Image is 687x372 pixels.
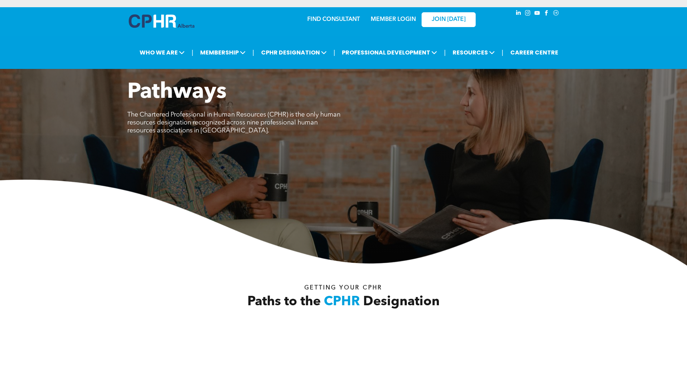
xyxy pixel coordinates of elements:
span: Pathways [127,82,226,103]
span: Getting your Cphr [304,285,382,291]
span: WHO WE ARE [137,46,187,59]
li: | [502,45,503,60]
a: instagram [524,9,532,19]
img: A blue and white logo for cp alberta [129,14,194,28]
a: youtube [533,9,541,19]
span: PROFESSIONAL DEVELOPMENT [340,46,439,59]
span: RESOURCES [450,46,497,59]
span: MEMBERSHIP [198,46,248,59]
a: linkedin [515,9,523,19]
li: | [252,45,254,60]
li: | [334,45,335,60]
span: Designation [363,296,440,308]
span: JOIN [DATE] [432,16,466,23]
span: Paths to the [247,296,321,308]
a: JOIN [DATE] [422,12,476,27]
span: The Chartered Professional in Human Resources (CPHR) is the only human resources designation reco... [127,111,340,134]
a: CAREER CENTRE [508,46,560,59]
li: | [444,45,446,60]
a: Social network [552,9,560,19]
a: MEMBER LOGIN [371,17,416,22]
a: FIND CONSULTANT [307,17,360,22]
span: CPHR [324,296,360,308]
span: CPHR DESIGNATION [259,46,329,59]
li: | [191,45,193,60]
a: facebook [543,9,551,19]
